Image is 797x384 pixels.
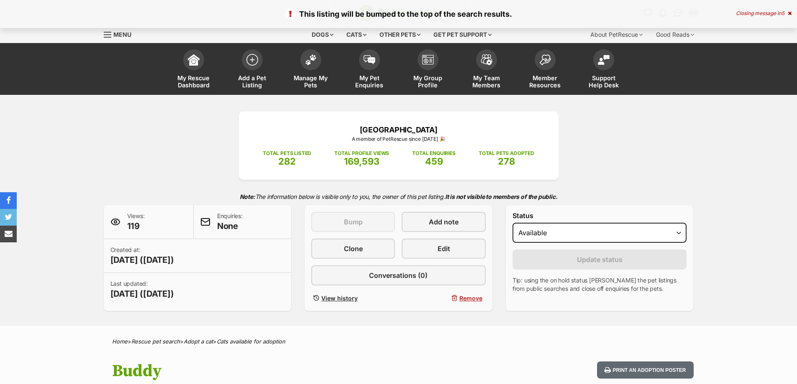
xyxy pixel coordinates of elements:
span: 169,593 [344,156,379,167]
span: Add note [429,217,459,227]
a: Edit [402,239,485,259]
span: My Pet Enquiries [351,74,388,89]
p: Enquiries: [217,212,243,232]
button: Bump [311,212,395,232]
img: team-members-icon-5396bd8760b3fe7c0b43da4ab00e1e3bb1a5d9ba89233759b79545d2d3fc5d0d.svg [481,54,492,65]
span: Remove [459,294,482,303]
span: [DATE] ([DATE]) [110,288,174,300]
span: My Team Members [468,74,505,89]
img: group-profile-icon-3fa3cf56718a62981997c0bc7e787c4b2cf8bcc04b72c1350f741eb67cf2f40e.svg [422,55,434,65]
span: 5 [782,10,784,16]
div: Dogs [306,26,339,43]
img: member-resources-icon-8e73f808a243e03378d46382f2149f9095a855e16c252ad45f914b54edf8863c.svg [539,54,551,66]
a: Cats available for adoption [217,338,285,345]
div: Good Reads [650,26,700,43]
span: None [217,220,243,232]
span: 278 [498,156,515,167]
a: Conversations (0) [311,265,486,285]
p: TOTAL PETS ADOPTED [479,150,534,157]
p: A member of PetRescue since [DATE] 🎉 [251,135,546,143]
span: My Rescue Dashboard [175,74,213,89]
div: Other pets [374,26,426,43]
a: My Team Members [457,45,516,95]
a: Menu [104,26,137,41]
a: Add a Pet Listing [223,45,282,95]
p: Tip: using the on hold status [PERSON_NAME] the pet listings from public searches and close off e... [513,276,687,293]
p: TOTAL PETS LISTED [263,150,311,157]
span: 119 [127,220,145,232]
p: Last updated: [110,280,174,300]
a: Manage My Pets [282,45,340,95]
span: Member Resources [526,74,564,89]
span: My Group Profile [409,74,447,89]
span: [DATE] ([DATE]) [110,254,174,266]
a: Add note [402,212,485,232]
img: pet-enquiries-icon-7e3ad2cf08bfb03b45e93fb7055b45f3efa6380592205ae92323e6603595dc1f.svg [364,55,375,64]
label: Status [513,212,687,219]
span: Add a Pet Listing [233,74,271,89]
img: help-desk-icon-fdf02630f3aa405de69fd3d07c3f3aa587a6932b1a1747fa1d2bba05be0121f9.svg [598,55,610,65]
a: Clone [311,239,395,259]
span: Conversations (0) [369,270,428,280]
p: The information below is visible only to you, the owner of this pet listing. [104,188,694,205]
span: Menu [113,31,131,38]
a: My Rescue Dashboard [164,45,223,95]
strong: It is not visible to members of the public. [445,193,558,200]
span: Update status [577,254,623,264]
img: dashboard-icon-eb2f2d2d3e046f16d808141f083e7271f6b2e854fb5c12c21221c1fb7104beca.svg [188,54,200,66]
p: Created at: [110,246,174,266]
p: This listing will be bumped to the top of the search results. [8,8,789,20]
a: Home [112,338,128,345]
span: Manage My Pets [292,74,330,89]
span: Support Help Desk [585,74,623,89]
span: 459 [425,156,443,167]
span: 282 [278,156,296,167]
span: View history [321,294,358,303]
p: TOTAL PROFILE VIEWS [334,150,389,157]
p: [GEOGRAPHIC_DATA] [251,124,546,135]
div: Get pet support [428,26,497,43]
button: Print an adoption poster [597,361,693,379]
div: Cats [341,26,372,43]
span: Edit [438,244,450,254]
a: My Group Profile [399,45,457,95]
button: Update status [513,249,687,270]
a: Rescue pet search [131,338,180,345]
a: Member Resources [516,45,574,95]
img: add-pet-listing-icon-0afa8454b4691262ce3f59096e99ab1cd57d4a30225e0717b998d2c9b9846f56.svg [246,54,258,66]
a: Support Help Desk [574,45,633,95]
div: About PetRescue [584,26,648,43]
span: Bump [344,217,363,227]
div: > > > [91,338,706,345]
button: Remove [402,292,485,304]
h1: Buddy [112,361,466,381]
a: Adopt a cat [184,338,213,345]
strong: Note: [240,193,255,200]
a: View history [311,292,395,304]
a: My Pet Enquiries [340,45,399,95]
p: Views: [127,212,145,232]
span: Clone [344,244,363,254]
p: TOTAL ENQUIRIES [412,150,455,157]
div: Closing message in [736,10,792,16]
img: manage-my-pets-icon-02211641906a0b7f246fdf0571729dbe1e7629f14944591b6c1af311fb30b64b.svg [305,54,317,65]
